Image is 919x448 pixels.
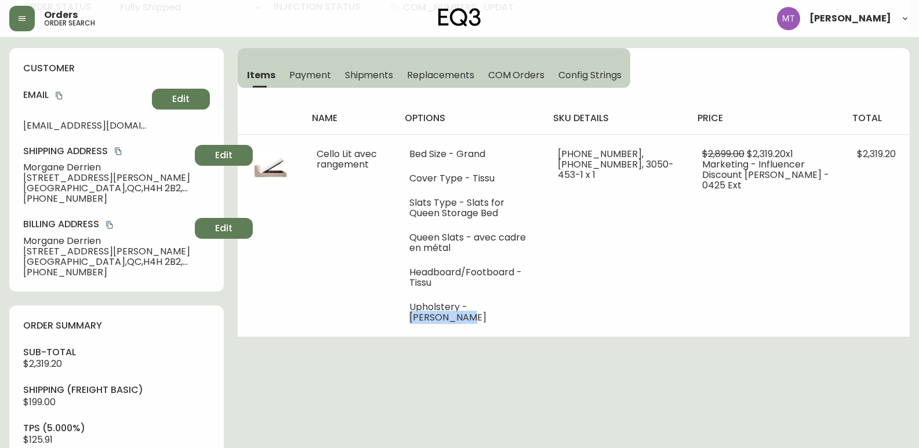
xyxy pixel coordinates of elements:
span: Edit [215,149,233,162]
span: [STREET_ADDRESS][PERSON_NAME] [23,173,190,183]
span: Orders [44,10,78,20]
span: [PHONE_NUMBER], [PHONE_NUMBER], 3050-453-1 x 1 [558,147,674,181]
li: Cover Type - Tissu [409,173,531,184]
h4: price [698,112,834,125]
h4: Email [23,89,147,101]
span: Shipments [345,69,394,81]
span: Morgane Derrien [23,236,190,246]
span: [GEOGRAPHIC_DATA] , QC , H4H 2B2 , CA [23,183,190,194]
h4: sub-total [23,346,210,359]
li: Queen Slats - avec cadre en métal [409,232,531,253]
span: [GEOGRAPHIC_DATA] , QC , H4H 2B2 , CA [23,257,190,267]
span: $199.00 [23,395,56,409]
span: Edit [215,222,233,235]
span: Cello Lit avec rangement [317,147,377,171]
span: Items [247,69,275,81]
h4: Shipping Address [23,145,190,158]
img: 397d82b7ede99da91c28605cdd79fceb [777,7,800,30]
span: Replacements [407,69,474,81]
h4: name [312,112,386,125]
h5: order search [44,20,95,27]
button: Edit [195,218,253,239]
span: COM Orders [488,69,545,81]
span: Marketing - Influencer Discount [PERSON_NAME] - 0425 Ext [702,158,829,192]
span: [PHONE_NUMBER] [23,267,190,278]
li: Slats Type - Slats for Queen Storage Bed [409,198,531,218]
h4: options [405,112,535,125]
img: 45241420-8630-4ac5-a831-cec8f4bef19eOptional[cello-queen-fabric-storage-bed].jpg [252,149,289,186]
h4: Billing Address [23,218,190,231]
li: Headboard/Footboard - Tissu [409,267,531,288]
button: Edit [152,89,210,110]
h4: total [852,112,900,125]
span: [STREET_ADDRESS][PERSON_NAME] [23,246,190,257]
span: [EMAIL_ADDRESS][DOMAIN_NAME] [23,121,147,131]
h4: order summary [23,319,210,332]
span: Morgane Derrien [23,162,190,173]
button: copy [104,219,115,231]
h4: customer [23,62,210,75]
span: Config Strings [558,69,621,81]
span: $2,899.00 [702,147,744,161]
img: logo [438,8,481,27]
li: Bed Size - Grand [409,149,531,159]
button: Edit [195,145,253,166]
span: Edit [172,93,190,105]
span: $2,319.20 [23,357,62,370]
h4: tps (5.000%) [23,422,210,435]
span: $2,319.20 [857,147,896,161]
span: $2,319.20 x 1 [747,147,793,161]
span: Payment [289,69,331,81]
h4: Shipping ( Freight Basic ) [23,384,210,396]
span: [PHONE_NUMBER] [23,194,190,204]
button: copy [112,145,124,157]
li: Upholstery - [PERSON_NAME] [409,302,531,323]
h4: sku details [553,112,679,125]
button: copy [53,90,65,101]
span: [PERSON_NAME] [809,14,891,23]
span: $125.91 [23,433,53,446]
